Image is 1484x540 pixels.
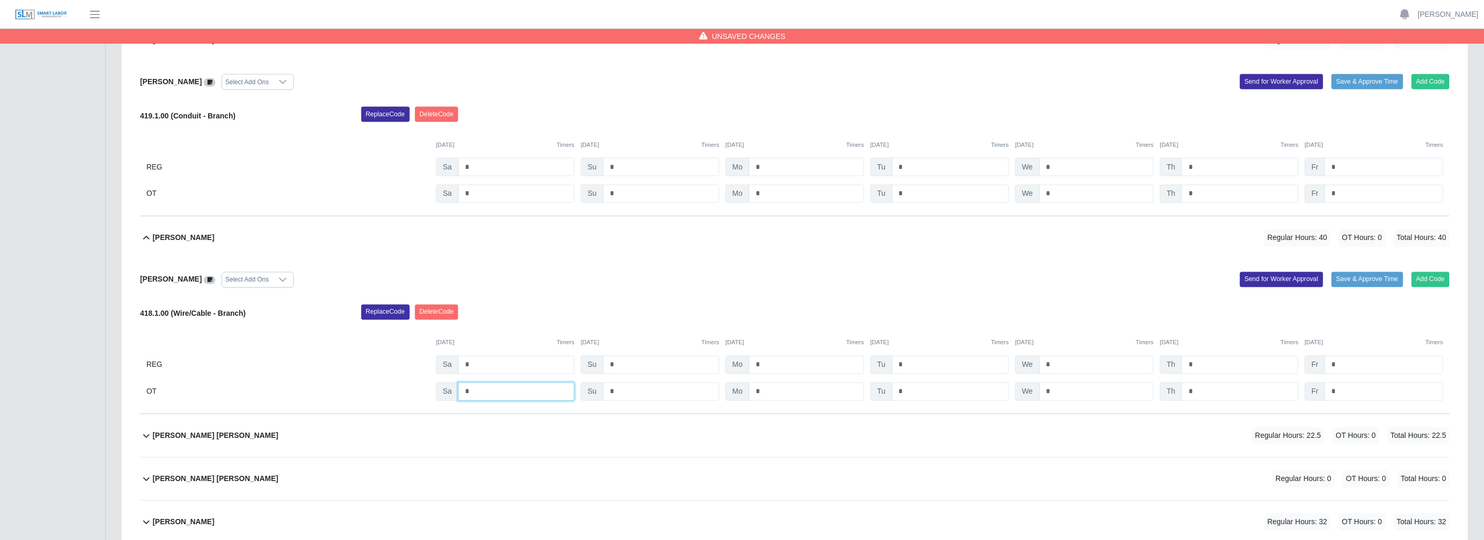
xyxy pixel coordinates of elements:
[1015,338,1154,347] div: [DATE]
[1418,9,1479,20] a: [PERSON_NAME]
[140,77,202,86] b: [PERSON_NAME]
[1281,141,1299,149] button: Timers
[204,275,215,284] a: View/Edit Notes
[1412,272,1450,287] button: Add Code
[581,158,604,176] span: Su
[581,338,719,347] div: [DATE]
[726,356,749,374] span: Mo
[140,458,1450,501] button: [PERSON_NAME] [PERSON_NAME] Regular Hours: 0 OT Hours: 0 Total Hours: 0
[1240,74,1323,89] button: Send for Worker Approval
[361,107,410,122] button: ReplaceCode
[1343,471,1390,488] span: OT Hours: 0
[991,338,1009,347] button: Timers
[1339,229,1386,247] span: OT Hours: 0
[1394,229,1450,247] span: Total Hours: 40
[1160,338,1299,347] div: [DATE]
[436,185,459,203] span: Sa
[146,356,430,374] div: REG
[140,112,235,120] b: 419.1.00 (Conduit - Branch)
[846,338,864,347] button: Timers
[712,31,786,42] span: Unsaved Changes
[1160,158,1182,176] span: Th
[1264,229,1331,247] span: Regular Hours: 40
[1412,74,1450,89] button: Add Code
[1332,74,1403,89] button: Save & Approve Time
[1305,185,1325,203] span: Fr
[1240,272,1323,287] button: Send for Worker Approval
[581,356,604,374] span: Su
[153,517,214,528] b: [PERSON_NAME]
[361,305,410,319] button: ReplaceCode
[153,474,279,485] b: [PERSON_NAME] [PERSON_NAME]
[701,338,719,347] button: Timers
[557,141,575,149] button: Timers
[436,356,459,374] span: Sa
[870,185,893,203] span: Tu
[726,185,749,203] span: Mo
[153,233,214,244] b: [PERSON_NAME]
[726,383,749,401] span: Mo
[436,383,459,401] span: Sa
[581,185,604,203] span: Su
[1426,338,1443,347] button: Timers
[436,158,459,176] span: Sa
[153,431,279,442] b: [PERSON_NAME] [PERSON_NAME]
[1015,356,1040,374] span: We
[1305,356,1325,374] span: Fr
[1305,338,1443,347] div: [DATE]
[1136,338,1154,347] button: Timers
[726,338,864,347] div: [DATE]
[581,383,604,401] span: Su
[726,158,749,176] span: Mo
[415,305,459,319] button: DeleteCode
[870,338,1009,347] div: [DATE]
[870,158,893,176] span: Tu
[1015,383,1040,401] span: We
[1394,514,1450,531] span: Total Hours: 32
[846,141,864,149] button: Timers
[1015,141,1154,149] div: [DATE]
[991,141,1009,149] button: Timers
[146,158,430,176] div: REG
[1160,383,1182,401] span: Th
[146,383,430,401] div: OT
[140,309,246,318] b: 418.1.00 (Wire/Cable - Branch)
[1252,427,1324,445] span: Regular Hours: 22.5
[436,141,575,149] div: [DATE]
[1015,185,1040,203] span: We
[1281,338,1299,347] button: Timers
[204,77,215,86] a: View/Edit Notes
[701,141,719,149] button: Timers
[140,415,1450,457] button: [PERSON_NAME] [PERSON_NAME] Regular Hours: 22.5 OT Hours: 0 Total Hours: 22.5
[1160,141,1299,149] div: [DATE]
[222,273,272,287] div: Select Add Ons
[1398,471,1450,488] span: Total Hours: 0
[1273,471,1335,488] span: Regular Hours: 0
[870,141,1009,149] div: [DATE]
[1160,356,1182,374] span: Th
[726,141,864,149] div: [DATE]
[140,275,202,284] b: [PERSON_NAME]
[1160,185,1182,203] span: Th
[1339,514,1386,531] span: OT Hours: 0
[436,338,575,347] div: [DATE]
[15,9,67,21] img: SLM Logo
[1136,141,1154,149] button: Timers
[1305,158,1325,176] span: Fr
[415,107,459,122] button: DeleteCode
[146,185,430,203] div: OT
[140,217,1450,259] button: [PERSON_NAME] Regular Hours: 40 OT Hours: 0 Total Hours: 40
[1333,427,1379,445] span: OT Hours: 0
[581,141,719,149] div: [DATE]
[870,356,893,374] span: Tu
[1015,158,1040,176] span: We
[1332,272,1403,287] button: Save & Approve Time
[870,383,893,401] span: Tu
[557,338,575,347] button: Timers
[1305,141,1443,149] div: [DATE]
[1305,383,1325,401] span: Fr
[1388,427,1450,445] span: Total Hours: 22.5
[1264,514,1331,531] span: Regular Hours: 32
[1426,141,1443,149] button: Timers
[222,75,272,89] div: Select Add Ons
